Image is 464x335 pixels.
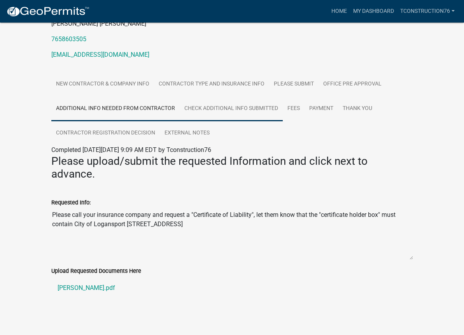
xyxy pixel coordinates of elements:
a: Check Additional Info Submitted [180,96,283,121]
span: Completed [DATE][DATE] 9:09 AM EDT by Tconstruction76 [51,146,211,154]
a: Tconstruction76 [397,4,458,19]
a: 7658603505 [51,35,86,43]
textarea: Please call your insurance company and request a "Certificate of Liability", let them know that t... [51,207,413,260]
a: External Notes [160,121,214,146]
a: Fees [283,96,305,121]
h3: Please upload/submit the requested Information and click next to advance. [51,155,413,181]
a: Thank you [338,96,377,121]
a: Payment [305,96,338,121]
a: Contractor Registration Decision [51,121,160,146]
a: My Dashboard [350,4,397,19]
a: [EMAIL_ADDRESS][DOMAIN_NAME] [51,51,149,58]
a: Please Submit [269,72,319,97]
a: Office Pre Approval [319,72,386,97]
a: Contractor Type and Insurance Info [154,72,269,97]
a: [PERSON_NAME].pdf [51,279,413,297]
a: New Contractor & Company Info [51,72,154,97]
label: Requested Info: [51,200,91,206]
a: Additional Info needed from Contractor [51,96,180,121]
label: Upload Requested Documents Here [51,269,141,274]
p: [PERSON_NAME] [PERSON_NAME] [51,19,413,28]
a: Home [328,4,350,19]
